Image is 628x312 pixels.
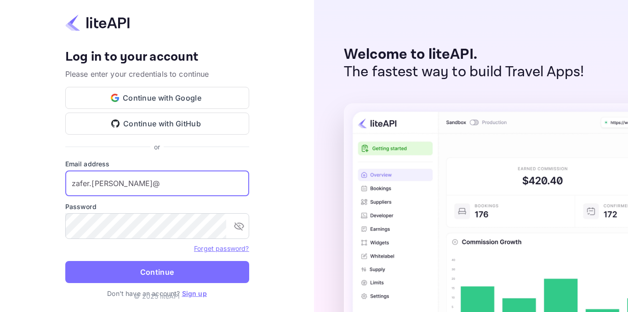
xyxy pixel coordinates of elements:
input: Enter your email address [65,170,249,196]
h4: Log in to your account [65,49,249,65]
button: Continue with GitHub [65,113,249,135]
a: Forget password? [194,244,249,253]
p: Welcome to liteAPI. [344,46,584,63]
a: Forget password? [194,244,249,252]
img: liteapi [65,14,130,32]
a: Sign up [182,289,207,297]
p: or [154,142,160,152]
p: Don't have an account? [65,289,249,298]
p: The fastest way to build Travel Apps! [344,63,584,81]
p: © 2025 liteAPI [134,291,180,301]
label: Email address [65,159,249,169]
label: Password [65,202,249,211]
p: Please enter your credentials to continue [65,68,249,79]
button: Continue [65,261,249,283]
button: toggle password visibility [230,217,248,235]
button: Continue with Google [65,87,249,109]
